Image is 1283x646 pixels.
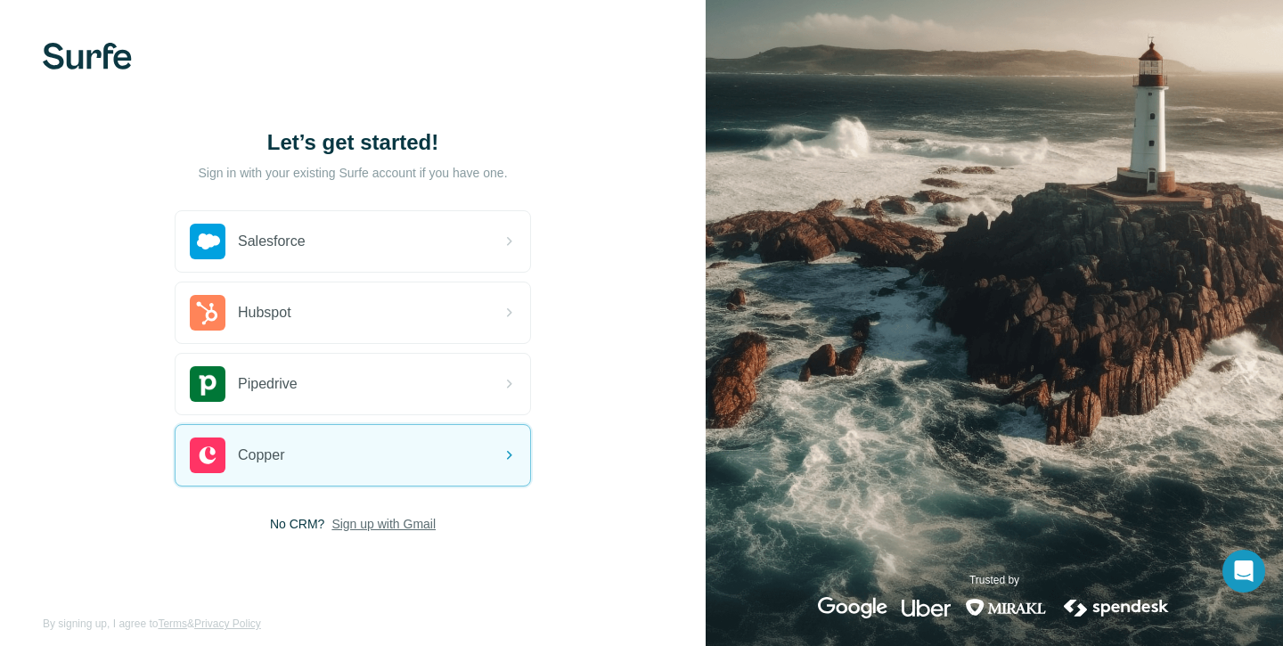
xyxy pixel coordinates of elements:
div: Open Intercom Messenger [1222,550,1265,593]
span: By signing up, I agree to & [43,616,261,632]
span: Salesforce [238,231,306,252]
img: mirakl's logo [965,597,1047,618]
h1: Let’s get started! [175,128,531,157]
a: Terms [158,617,187,630]
a: Privacy Policy [194,617,261,630]
span: Copper [238,445,284,466]
span: No CRM? [270,515,324,533]
img: uber's logo [902,597,951,618]
img: copper's logo [190,437,225,473]
img: spendesk's logo [1061,597,1172,618]
img: Surfe's logo [43,43,132,70]
img: hubspot's logo [190,295,225,331]
img: salesforce's logo [190,224,225,259]
button: Sign up with Gmail [331,515,436,533]
img: pipedrive's logo [190,366,225,402]
span: Pipedrive [238,373,298,395]
p: Sign in with your existing Surfe account if you have one. [198,164,507,182]
p: Trusted by [969,572,1019,588]
span: Hubspot [238,302,291,323]
img: google's logo [818,597,887,618]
